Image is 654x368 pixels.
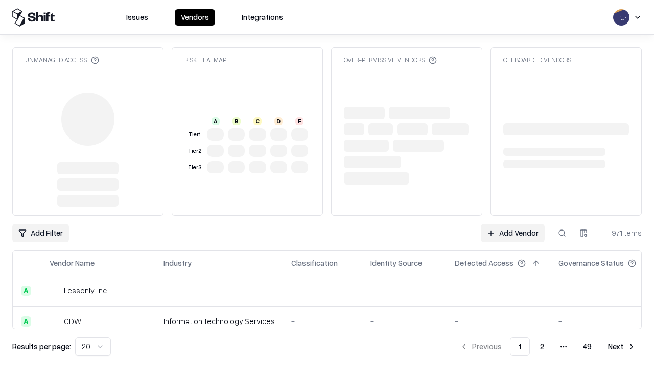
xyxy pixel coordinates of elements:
img: CDW [50,316,60,327]
a: Add Vendor [481,224,545,242]
div: - [558,285,652,296]
div: B [232,117,241,125]
div: - [163,285,275,296]
div: A [21,286,31,296]
div: Unmanaged Access [25,56,99,64]
div: - [370,285,438,296]
div: Classification [291,258,338,268]
div: C [253,117,262,125]
div: - [455,285,542,296]
div: Offboarded Vendors [503,56,571,64]
div: Risk Heatmap [184,56,226,64]
button: 49 [575,337,600,356]
div: D [274,117,283,125]
div: Industry [163,258,192,268]
button: 1 [510,337,530,356]
div: Tier 3 [186,163,203,172]
div: CDW [64,316,81,327]
div: Information Technology Services [163,316,275,327]
nav: pagination [454,337,642,356]
div: - [291,316,354,327]
div: Vendor Name [50,258,95,268]
div: A [21,316,31,327]
p: Results per page: [12,341,71,352]
div: - [558,316,652,327]
div: Over-Permissive Vendors [344,56,437,64]
div: - [370,316,438,327]
button: Issues [120,9,154,26]
img: Lessonly, Inc. [50,286,60,296]
div: Lessonly, Inc. [64,285,108,296]
div: Tier 1 [186,130,203,139]
button: Integrations [236,9,289,26]
div: Governance Status [558,258,624,268]
div: 971 items [601,227,642,238]
div: Detected Access [455,258,513,268]
button: Vendors [175,9,215,26]
button: Add Filter [12,224,69,242]
div: - [291,285,354,296]
div: A [212,117,220,125]
div: - [455,316,542,327]
button: Next [602,337,642,356]
div: Identity Source [370,258,422,268]
div: Tier 2 [186,147,203,155]
button: 2 [532,337,552,356]
div: F [295,117,303,125]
